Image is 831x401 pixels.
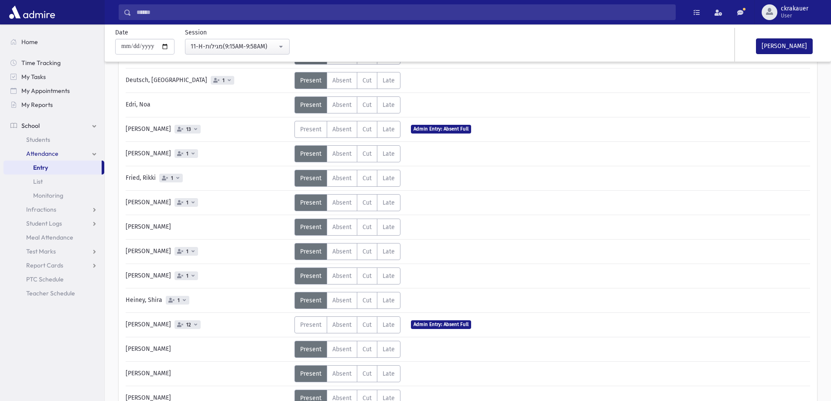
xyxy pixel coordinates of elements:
a: PTC Schedule [3,272,104,286]
span: Time Tracking [21,59,61,67]
label: Session [185,28,207,37]
span: Monitoring [33,192,63,199]
span: Absent [332,370,352,377]
div: [PERSON_NAME] [121,219,294,236]
div: AttTypes [294,72,400,89]
span: Cut [362,199,372,206]
span: Present [300,223,321,231]
span: Present [300,126,321,133]
a: My Appointments [3,84,104,98]
div: Fried, Rikki [121,170,294,187]
span: Absent [332,321,352,329]
a: List [3,175,104,189]
a: Report Cards [3,258,104,272]
span: 1 [185,200,190,206]
a: Student Logs [3,216,104,230]
span: Cut [362,175,372,182]
span: Late [383,126,395,133]
span: Present [300,370,321,377]
a: Meal Attendance [3,230,104,244]
span: Present [300,321,321,329]
span: Cut [362,223,372,231]
span: Absent [332,126,352,133]
div: Deutsch, [GEOGRAPHIC_DATA] [121,72,294,89]
div: AttTypes [294,243,400,260]
span: My Tasks [21,73,46,81]
a: Home [3,35,104,49]
span: PTC Schedule [26,275,64,283]
a: School [3,119,104,133]
span: Cut [362,150,372,158]
span: Cut [362,370,372,377]
span: School [21,122,40,130]
span: 13 [185,127,193,132]
span: Present [300,175,321,182]
span: Admin Entry: Absent Full [411,125,471,133]
input: Search [131,4,675,20]
a: My Tasks [3,70,104,84]
div: [PERSON_NAME] [121,243,294,260]
span: Cut [362,272,372,280]
div: [PERSON_NAME] [121,121,294,138]
span: Attendance [26,150,58,158]
span: Absent [332,175,352,182]
span: Home [21,38,38,46]
span: Late [383,346,395,353]
div: AttTypes [294,292,400,309]
div: Edri, Noa [121,96,294,113]
span: Late [383,297,395,304]
div: AttTypes [294,170,400,187]
span: Entry [33,164,48,171]
span: Absent [332,297,352,304]
span: Absent [332,199,352,206]
span: Present [300,248,321,255]
span: Teacher Schedule [26,289,75,297]
span: Absent [332,346,352,353]
span: Student Logs [26,219,62,227]
div: AttTypes [294,96,400,113]
button: [PERSON_NAME] [756,38,813,54]
div: AttTypes [294,219,400,236]
a: Students [3,133,104,147]
a: Monitoring [3,189,104,202]
div: 11-H-מגילות(9:15AM-9:58AM) [191,42,277,51]
div: AttTypes [294,341,400,358]
span: Late [383,370,395,377]
span: Present [300,77,321,84]
a: Teacher Schedule [3,286,104,300]
span: Cut [362,297,372,304]
span: Late [383,175,395,182]
span: Cut [362,321,372,329]
span: Late [383,199,395,206]
div: [PERSON_NAME] [121,194,294,211]
div: AttTypes [294,316,400,333]
span: Meal Attendance [26,233,73,241]
span: Present [300,297,321,304]
span: Absent [332,223,352,231]
span: Cut [362,126,372,133]
div: AttTypes [294,267,400,284]
span: 1 [176,298,181,303]
span: Cut [362,248,372,255]
span: Absent [332,248,352,255]
span: My Reports [21,101,53,109]
span: Late [383,150,395,158]
span: Late [383,272,395,280]
a: Test Marks [3,244,104,258]
span: Infractions [26,206,56,213]
span: Present [300,150,321,158]
span: 1 [185,151,190,157]
span: My Appointments [21,87,70,95]
a: Entry [3,161,102,175]
span: Test Marks [26,247,56,255]
div: [PERSON_NAME] [121,365,294,382]
button: 11-H-מגילות(9:15AM-9:58AM) [185,39,290,55]
span: Students [26,136,50,144]
span: Present [300,272,321,280]
div: Heiney, Shira [121,292,294,309]
div: [PERSON_NAME] [121,267,294,284]
span: Absent [332,77,352,84]
div: AttTypes [294,194,400,211]
span: Absent [332,272,352,280]
span: 1 [221,78,226,83]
